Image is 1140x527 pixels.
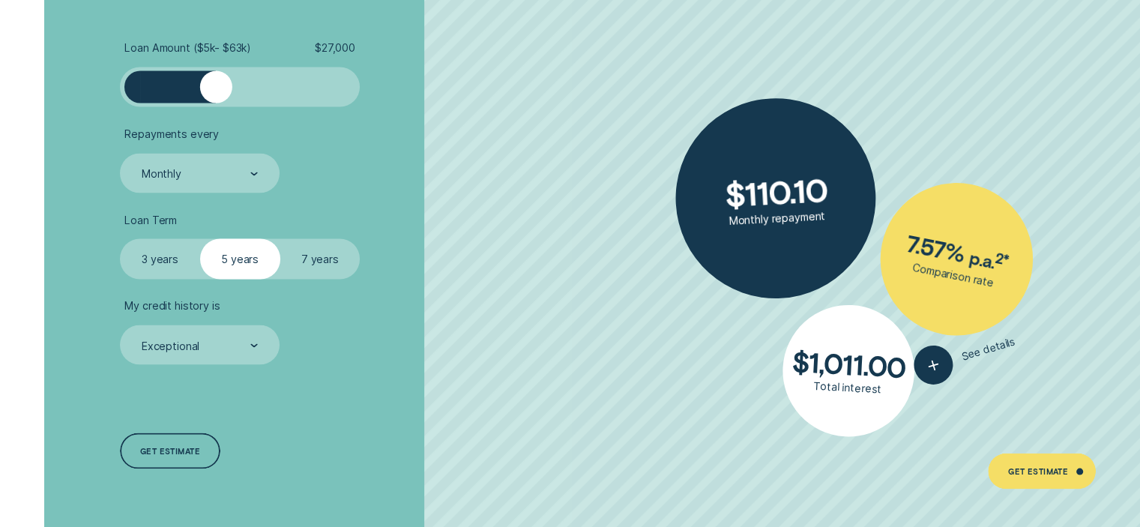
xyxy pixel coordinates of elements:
span: Repayments every [124,127,219,140]
span: My credit history is [124,298,220,312]
button: See details [910,322,1021,389]
div: Monthly [142,166,181,180]
label: 3 years [120,238,200,278]
label: 7 years [280,238,361,278]
div: Exceptional [142,339,199,352]
span: Loan Amount ( $5k - $63k ) [124,40,251,54]
span: See details [960,334,1017,363]
label: 5 years [200,238,280,278]
a: Get Estimate [988,453,1096,489]
span: $ 27,000 [315,40,355,54]
span: Loan Term [124,213,177,226]
a: Get estimate [120,433,220,469]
